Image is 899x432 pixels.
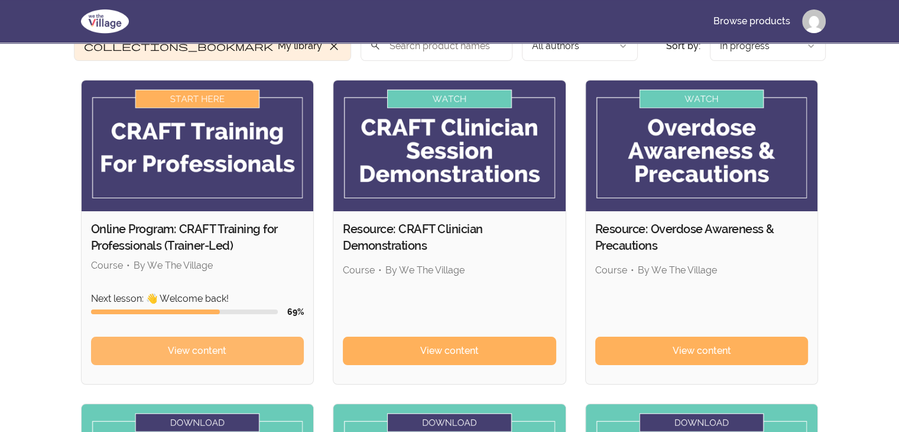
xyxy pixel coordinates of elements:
span: View content [673,344,731,358]
span: Course [91,260,123,271]
span: View content [420,344,479,358]
span: close [327,39,341,53]
span: By We The Village [638,265,717,276]
span: search [370,37,381,54]
span: collections_bookmark [84,39,273,53]
img: Product image for Online Program: CRAFT Training for Professionals (Trainer-Led) [82,80,314,211]
span: By We The Village [385,265,465,276]
span: 69 % [287,307,304,317]
img: We The Village logo [74,7,136,36]
div: Course progress [91,310,278,314]
span: Sort by: [666,40,700,51]
button: Filter by author [522,31,638,61]
span: Course [595,265,627,276]
h2: Resource: CRAFT Clinician Demonstrations [343,221,556,254]
h2: Resource: Overdose Awareness & Precautions [595,221,809,254]
input: Search product names [361,31,512,61]
a: View content [595,337,809,365]
button: Product sort options [710,31,826,61]
span: • [126,260,130,271]
a: View content [343,337,556,365]
button: Filter by My library [74,31,351,61]
nav: Main [704,7,826,36]
img: Profile image for Sarah [802,9,826,33]
span: • [631,265,634,276]
span: View content [168,344,226,358]
img: Product image for Resource: CRAFT Clinician Demonstrations [333,80,566,211]
a: View content [91,337,304,365]
span: • [378,265,382,276]
h2: Online Program: CRAFT Training for Professionals (Trainer-Led) [91,221,304,254]
span: Course [343,265,375,276]
span: By We The Village [134,260,213,271]
p: Next lesson: 👋 Welcome back! [91,292,304,306]
a: Browse products [704,7,800,36]
img: Product image for Resource: Overdose Awareness & Precautions [586,80,818,211]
